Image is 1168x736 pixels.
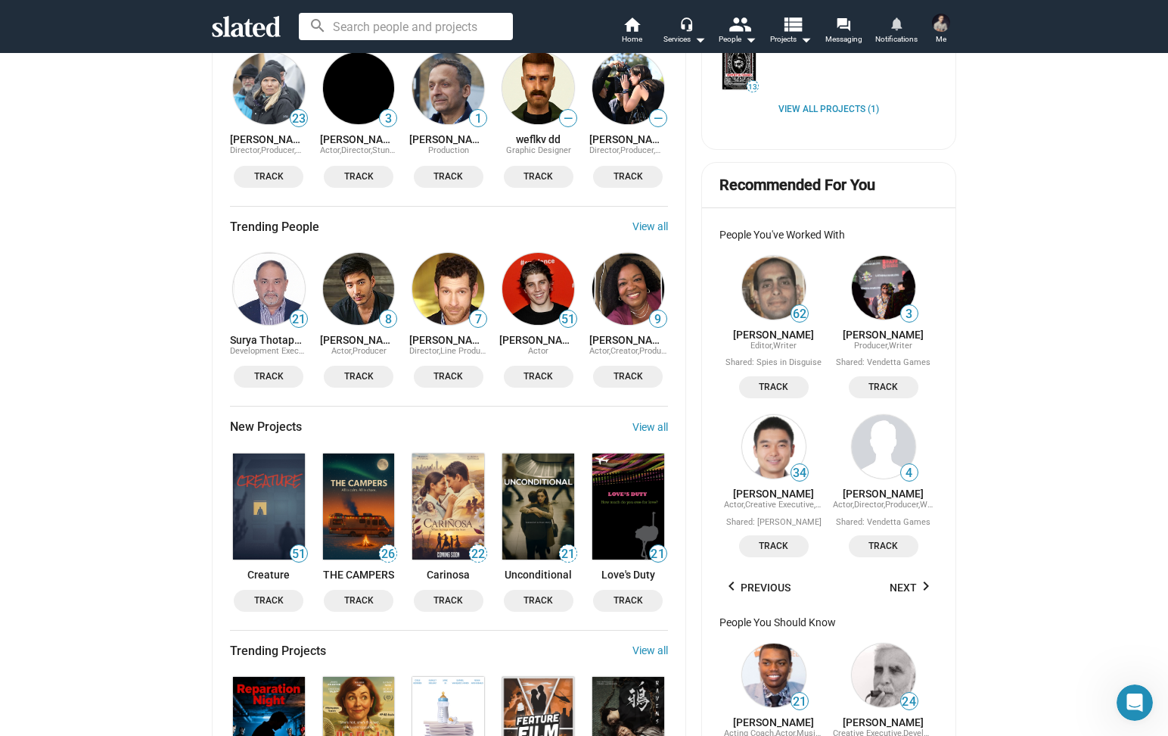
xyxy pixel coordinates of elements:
[739,376,809,398] button: Track
[323,52,395,124] img: Sam Meola
[719,175,875,195] mat-card-title: Recommended For You
[917,577,935,595] mat-icon: keyboard_arrow_right
[722,574,791,601] span: Previous
[428,145,469,155] span: Production
[499,451,577,563] a: Unconditional
[854,341,889,351] span: Producer,
[791,307,808,322] span: 62
[423,369,474,385] span: Track
[817,15,870,48] a: Messaging
[409,133,487,145] a: [PERSON_NAME]
[724,500,745,510] span: Actor,
[230,145,261,155] span: Director,
[639,346,674,356] span: Producer,
[324,366,393,388] button: Track
[889,341,912,351] span: Writer
[504,366,573,388] button: Track
[243,593,294,609] span: Track
[770,30,812,48] span: Projects
[745,500,821,510] span: Creative Executive,
[691,30,709,48] mat-icon: arrow_drop_down
[778,104,879,116] a: View all Projects (1)
[589,451,667,563] a: Love's Duty
[230,219,319,235] span: Trending People
[748,538,800,554] span: Track
[470,111,486,126] span: 1
[230,346,318,356] span: Development Executive,
[412,52,484,124] img: Harry Haroon
[513,593,564,609] span: Track
[623,15,641,33] mat-icon: home
[719,30,756,48] div: People
[843,488,924,500] a: [PERSON_NAME]
[733,716,814,728] a: [PERSON_NAME]
[324,590,393,612] button: Track
[742,415,806,479] img: Jason Lin
[470,312,486,327] span: 7
[602,593,654,609] span: Track
[502,253,574,325] img: Lukas Gage
[513,369,564,385] span: Track
[719,574,800,601] button: Previous
[632,220,668,232] a: View all
[932,14,950,32] img: Kalen Eriksson
[748,379,800,395] span: Track
[414,166,483,188] button: Track
[852,256,915,320] img: Phillip Polite
[733,329,814,341] a: [PERSON_NAME]
[353,346,387,356] span: Producer
[502,454,574,560] img: Unconditional
[560,547,576,562] span: 21
[858,538,909,554] span: Track
[901,466,918,481] span: 4
[885,500,920,510] span: Producer,
[333,593,384,609] span: Track
[881,574,938,601] button: Next
[333,169,384,185] span: Track
[719,37,759,92] a: Vendetta Games
[836,17,850,31] mat-icon: forum
[650,547,666,562] span: 21
[230,643,326,659] span: Trending Projects
[296,145,319,155] span: Writer
[290,111,307,126] span: 23
[409,346,440,356] span: Director,
[592,454,664,560] img: Love's Duty
[320,145,341,155] span: Actor,
[560,312,576,327] span: 51
[593,166,663,188] button: Track
[858,379,909,395] span: Track
[870,15,923,48] a: Notifications
[797,30,815,48] mat-icon: arrow_drop_down
[409,569,487,581] a: Carinosa
[742,256,806,320] img: William Battaglia
[733,488,814,500] a: [PERSON_NAME]
[412,253,484,325] img: Matt Schichter
[412,454,484,560] img: Carinosa
[650,111,666,126] span: —
[836,357,930,369] div: Shared: Vendetta Games
[423,593,474,609] span: Track
[324,166,393,188] button: Track
[602,169,654,185] span: Track
[889,16,903,30] mat-icon: notifications
[414,366,483,388] button: Track
[843,329,924,341] a: [PERSON_NAME]
[592,52,664,124] img: Frances Hutchison
[499,569,577,581] a: Unconditional
[728,13,750,35] mat-icon: people
[589,334,667,346] a: [PERSON_NAME]
[655,145,679,155] span: Writer
[320,334,398,346] a: [PERSON_NAME]
[923,11,959,50] button: Kalen ErikssonMe
[622,30,642,48] span: Home
[290,312,307,327] span: 21
[725,357,822,369] div: Shared: Spies in Disguise
[409,334,487,346] a: [PERSON_NAME]
[843,716,924,728] a: [PERSON_NAME]
[901,307,918,322] span: 3
[773,341,797,351] span: Writer
[593,366,663,388] button: Track
[341,145,372,155] span: Director,
[261,145,301,155] span: Producer,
